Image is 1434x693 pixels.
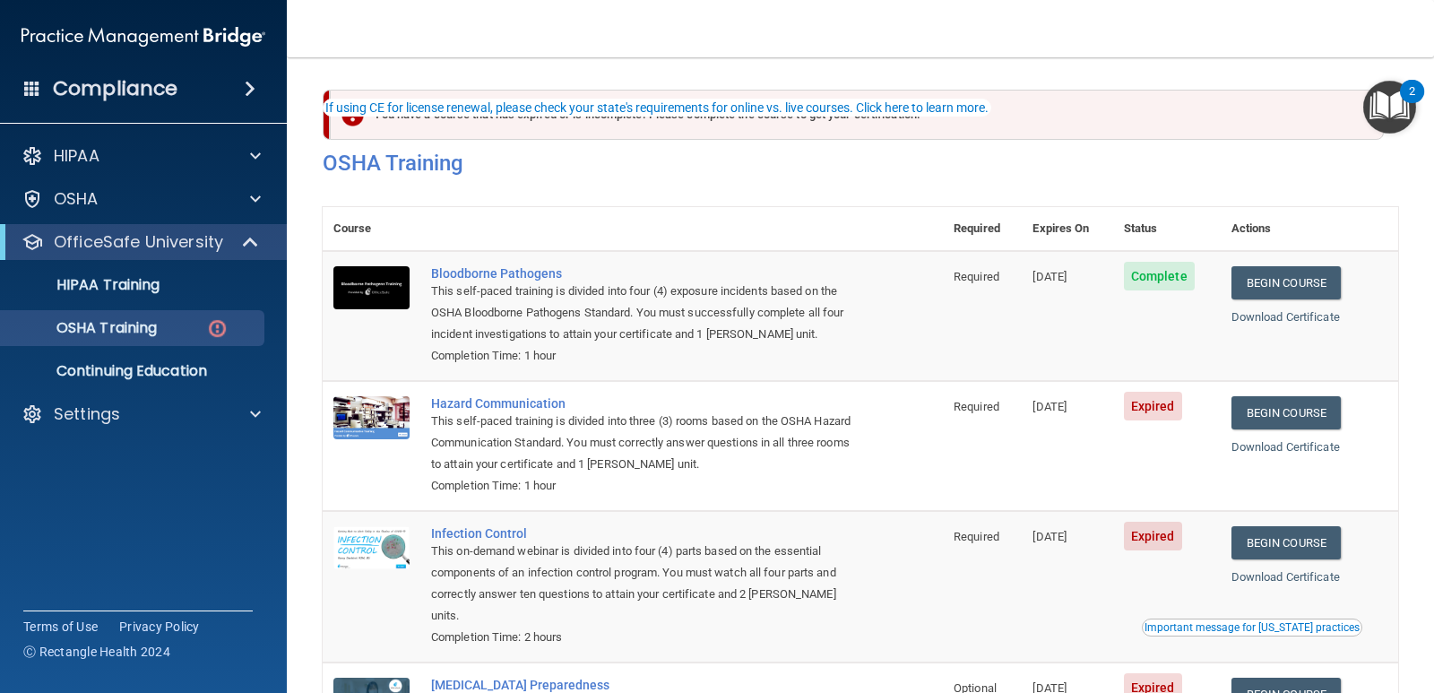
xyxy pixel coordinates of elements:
p: OfficeSafe University [54,231,223,253]
span: Ⓒ Rectangle Health 2024 [23,643,170,661]
span: Expired [1124,522,1182,550]
img: danger-circle.6113f641.png [206,317,229,340]
span: Required [954,530,999,543]
p: OSHA Training [12,319,157,337]
a: Privacy Policy [119,618,200,636]
a: HIPAA [22,145,261,167]
span: Required [954,270,999,283]
p: OSHA [54,188,99,210]
div: This on-demand webinar is divided into four (4) parts based on the essential components of an inf... [431,541,853,627]
span: Expired [1124,392,1182,420]
a: Terms of Use [23,618,98,636]
a: Hazard Communication [431,396,853,411]
img: PMB logo [22,19,265,55]
p: Continuing Education [12,362,256,380]
a: Begin Course [1231,396,1341,429]
h4: Compliance [53,76,177,101]
button: If using CE for license renewal, please check your state's requirements for online vs. live cours... [323,99,991,117]
p: HIPAA [54,145,99,167]
a: Download Certificate [1231,310,1340,324]
div: Completion Time: 1 hour [431,475,853,497]
div: Completion Time: 2 hours [431,627,853,648]
a: [MEDICAL_DATA] Preparedness [431,678,853,692]
iframe: Drift Widget Chat Controller [1124,566,1412,637]
p: Settings [54,403,120,425]
span: [DATE] [1032,400,1067,413]
a: Download Certificate [1231,440,1340,454]
span: Complete [1124,262,1195,290]
a: OfficeSafe University [22,231,260,253]
div: This self-paced training is divided into four (4) exposure incidents based on the OSHA Bloodborne... [431,281,853,345]
h4: OSHA Training [323,151,1398,176]
th: Expires On [1022,207,1112,251]
th: Actions [1221,207,1398,251]
th: Course [323,207,420,251]
a: Settings [22,403,261,425]
th: Status [1113,207,1221,251]
a: Begin Course [1231,266,1341,299]
th: Required [943,207,1022,251]
button: Open Resource Center, 2 new notifications [1363,81,1416,134]
div: If using CE for license renewal, please check your state's requirements for online vs. live cours... [325,101,989,114]
a: OSHA [22,188,261,210]
a: Bloodborne Pathogens [431,266,853,281]
p: HIPAA Training [12,276,160,294]
div: 2 [1409,91,1415,115]
span: Required [954,400,999,413]
div: This self-paced training is divided into three (3) rooms based on the OSHA Hazard Communication S... [431,411,853,475]
span: [DATE] [1032,270,1067,283]
a: Begin Course [1231,526,1341,559]
div: You have a course that has expired or is incomplete. Please complete the course to get your certi... [330,90,1384,140]
span: [DATE] [1032,530,1067,543]
div: Completion Time: 1 hour [431,345,853,367]
a: Infection Control [431,526,853,541]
